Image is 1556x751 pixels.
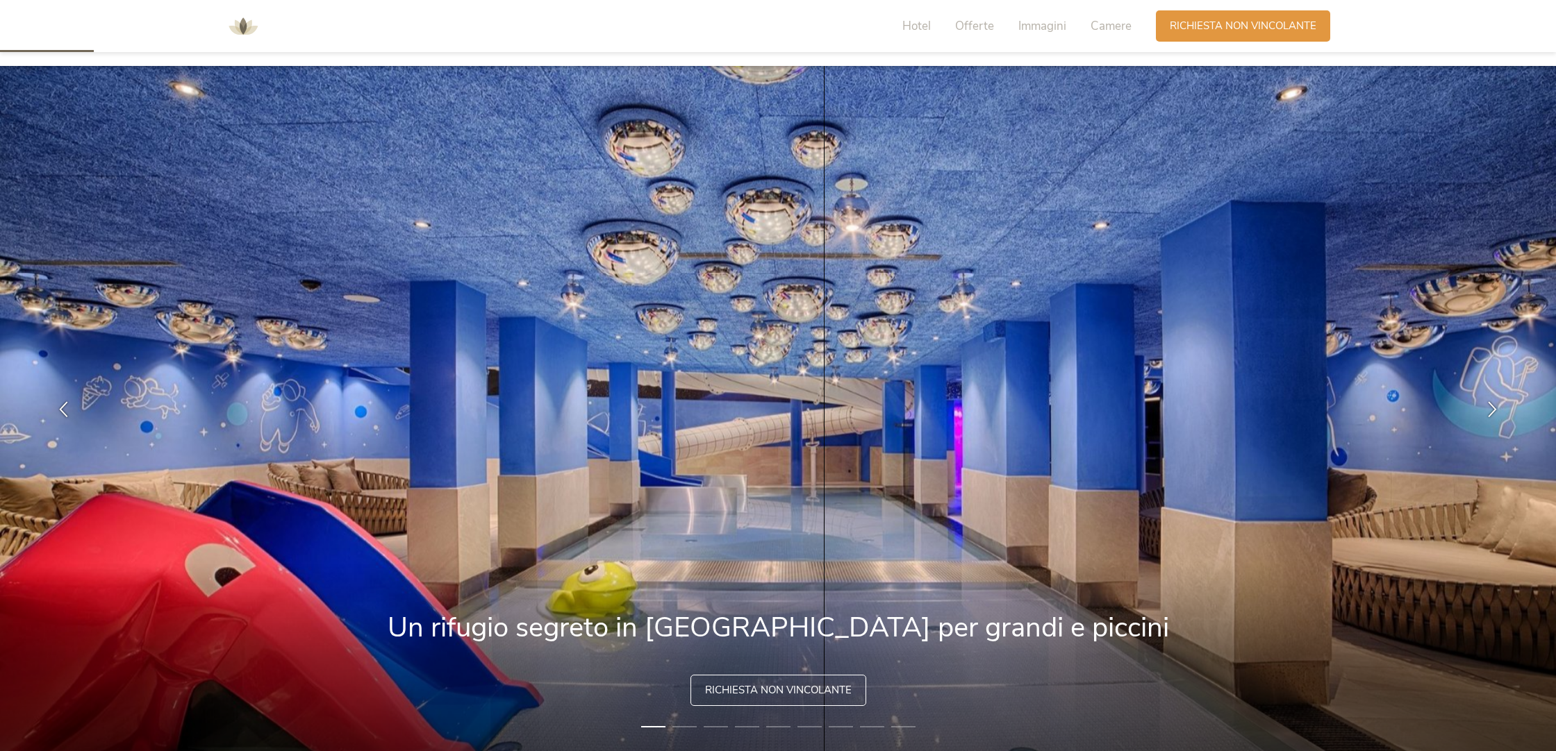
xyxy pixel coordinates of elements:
span: Richiesta non vincolante [705,683,852,698]
span: Camere [1091,18,1132,34]
span: Richiesta non vincolante [1170,19,1316,33]
a: AMONTI & LUNARIS Wellnessresort [222,21,264,31]
span: Offerte [955,18,994,34]
span: Hotel [902,18,931,34]
img: AMONTI & LUNARIS Wellnessresort [222,6,264,47]
span: Immagini [1018,18,1066,34]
